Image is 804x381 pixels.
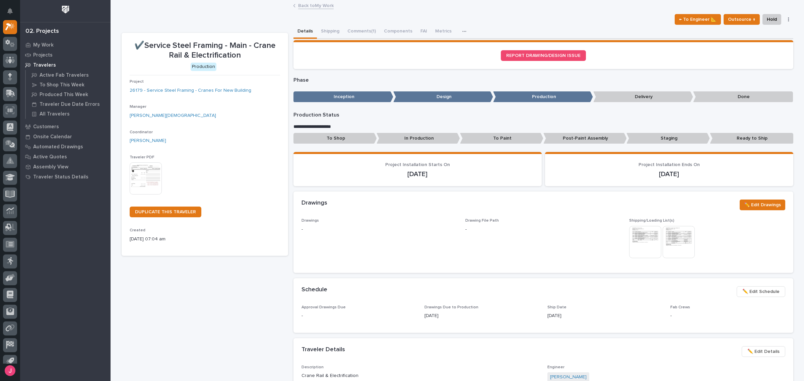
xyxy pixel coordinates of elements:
[742,288,780,296] span: ✏️ Edit Schedule
[742,346,785,357] button: ✏️ Edit Details
[20,40,111,50] a: My Work
[679,15,717,23] span: ← To Engineer 📐
[20,152,111,162] a: Active Quotes
[465,226,467,233] p: -
[543,133,627,144] p: Post-Paint Assembly
[293,77,793,83] p: Phase
[301,200,327,207] h2: Drawings
[26,99,111,109] a: Traveler Due Date Errors
[301,226,457,233] p: -
[59,3,72,16] img: Workspace Logo
[728,15,755,23] span: Outsource ↑
[26,109,111,119] a: All Travelers
[130,228,145,232] span: Created
[293,112,793,118] p: Production Status
[465,219,499,223] span: Drawing File Path
[293,91,393,102] p: Inception
[20,60,111,70] a: Travelers
[40,92,88,98] p: Produced This Week
[767,15,777,23] span: Hold
[26,80,111,89] a: To Shop This Week
[460,133,543,144] p: To Paint
[553,170,785,178] p: [DATE]
[20,172,111,182] a: Traveler Status Details
[130,207,201,217] a: DUPLICATE THIS TRAVELER
[130,130,153,134] span: Coordinator
[191,63,216,71] div: Production
[20,142,111,152] a: Automated Drawings
[40,101,100,107] p: Traveler Due Date Errors
[298,1,334,9] a: Back toMy Work
[130,87,251,94] a: 26179 - Service Steel Framing - Cranes For New Building
[20,162,111,172] a: Assembly View
[693,91,793,102] p: Done
[506,53,581,58] span: REPORT DRAWING/DESIGN ISSUE
[33,174,88,180] p: Traveler Status Details
[130,112,216,119] a: [PERSON_NAME][DEMOGRAPHIC_DATA]
[293,133,377,144] p: To Shop
[25,28,59,35] div: 02. Projects
[3,4,17,18] button: Notifications
[33,62,56,68] p: Travelers
[33,124,59,130] p: Customers
[547,312,662,319] p: [DATE]
[40,82,84,88] p: To Shop This Week
[639,162,700,167] span: Project Installation Ends On
[33,154,67,160] p: Active Quotes
[130,155,154,159] span: Traveler PDF
[493,91,593,102] p: Production
[377,133,460,144] p: In Production
[33,42,54,48] p: My Work
[130,80,144,84] span: Project
[547,305,566,309] span: Ship Date
[744,201,781,209] span: ✏️ Edit Drawings
[547,365,564,369] span: Engineer
[130,137,166,144] a: [PERSON_NAME]
[670,305,690,309] span: Fab Crews
[740,200,785,210] button: ✏️ Edit Drawings
[301,372,539,379] p: Crane Rail & Electrification
[424,305,478,309] span: Drawings Due to Production
[301,312,416,319] p: -
[8,8,17,19] div: Notifications
[293,25,317,39] button: Details
[130,105,146,109] span: Manager
[416,25,431,39] button: FAI
[343,25,380,39] button: Comments (1)
[431,25,456,39] button: Metrics
[385,162,450,167] span: Project Installation Starts On
[675,14,721,25] button: ← To Engineer 📐
[135,210,196,214] span: DUPLICATE THIS TRAVELER
[33,134,72,140] p: Onsite Calendar
[301,346,345,354] h2: Traveler Details
[33,164,68,170] p: Assembly View
[501,50,586,61] a: REPORT DRAWING/DESIGN ISSUE
[20,50,111,60] a: Projects
[747,348,780,356] span: ✏️ Edit Details
[301,305,346,309] span: Approval Drawings Due
[33,144,83,150] p: Automated Drawings
[629,219,674,223] span: Shipping/Loading List(s)
[301,170,534,178] p: [DATE]
[670,312,785,319] p: -
[593,91,693,102] p: Delivery
[20,122,111,132] a: Customers
[26,70,111,80] a: Active Fab Travelers
[626,133,710,144] p: Staging
[3,364,17,378] button: users-avatar
[301,365,324,369] span: Description
[380,25,416,39] button: Components
[317,25,343,39] button: Shipping
[393,91,493,102] p: Design
[40,111,70,117] p: All Travelers
[301,286,327,294] h2: Schedule
[130,236,280,243] p: [DATE] 07:04 am
[26,90,111,99] a: Produced This Week
[40,72,89,78] p: Active Fab Travelers
[424,312,539,319] p: [DATE]
[130,41,280,60] p: ✔️Service Steel Framing - Main - Crane Rail & Electrification
[710,133,793,144] p: Ready to Ship
[550,374,587,381] a: [PERSON_NAME]
[724,14,760,25] button: Outsource ↑
[737,286,785,297] button: ✏️ Edit Schedule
